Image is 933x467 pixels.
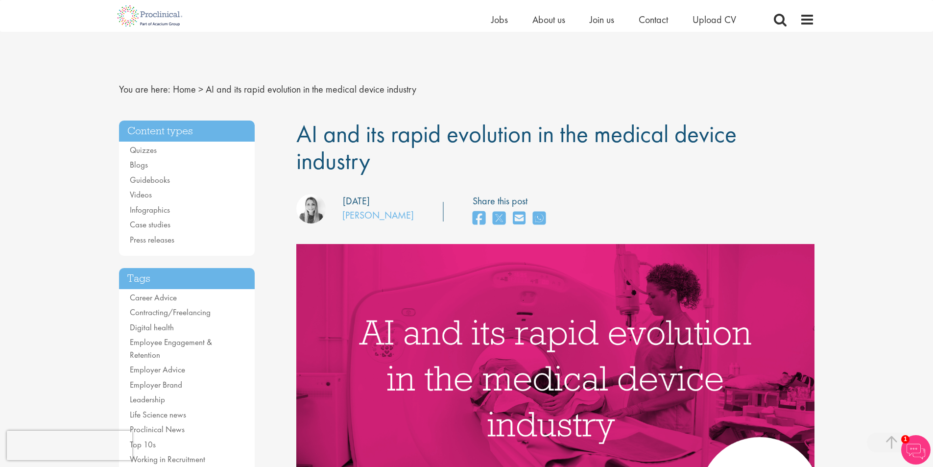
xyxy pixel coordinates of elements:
[130,189,152,200] a: Videos
[7,431,132,460] iframe: reCAPTCHA
[901,435,931,465] img: Chatbot
[130,307,211,318] a: Contracting/Freelancing
[343,194,370,208] div: [DATE]
[130,292,177,303] a: Career Advice
[130,159,148,170] a: Blogs
[119,121,255,142] h3: Content types
[119,268,255,289] h3: Tags
[130,145,157,155] a: Quizzes
[173,83,196,96] a: breadcrumb link
[130,322,174,333] a: Digital health
[693,13,736,26] a: Upload CV
[130,204,170,215] a: Infographics
[533,208,546,229] a: share on whats app
[639,13,668,26] a: Contact
[491,13,508,26] a: Jobs
[342,209,414,221] a: [PERSON_NAME]
[296,118,737,176] span: AI and its rapid evolution in the medical device industry
[901,435,909,443] span: 1
[493,208,505,229] a: share on twitter
[130,337,212,360] a: Employee Engagement & Retention
[590,13,614,26] a: Join us
[130,219,170,230] a: Case studies
[130,454,205,465] a: Working in Recruitment
[130,234,174,245] a: Press releases
[296,194,326,223] img: Hannah Burke
[130,394,165,405] a: Leadership
[513,208,526,229] a: share on email
[130,409,186,420] a: Life Science news
[130,439,156,450] a: Top 10s
[473,208,485,229] a: share on facebook
[198,83,203,96] span: >
[473,194,550,208] label: Share this post
[119,83,170,96] span: You are here:
[130,174,170,185] a: Guidebooks
[130,364,185,375] a: Employer Advice
[130,424,185,435] a: Proclinical News
[206,83,416,96] span: AI and its rapid evolution in the medical device industry
[532,13,565,26] a: About us
[130,379,182,390] a: Employer Brand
